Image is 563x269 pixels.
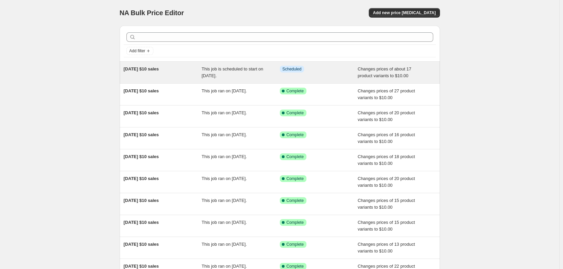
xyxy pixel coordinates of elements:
span: [DATE] $10 sales [124,110,159,115]
span: Complete [287,220,304,225]
span: This job ran on [DATE]. [202,198,247,203]
span: Changes prices of 16 product variants to $10.00 [358,132,415,144]
span: This job ran on [DATE]. [202,88,247,93]
span: This job ran on [DATE]. [202,220,247,225]
span: Changes prices of 18 product variants to $10.00 [358,154,415,166]
span: Complete [287,132,304,138]
span: Changes prices of 15 product variants to $10.00 [358,198,415,210]
span: Changes prices of 20 product variants to $10.00 [358,110,415,122]
span: This job ran on [DATE]. [202,132,247,137]
span: [DATE] $10 sales [124,88,159,93]
span: Changes prices of 27 product variants to $10.00 [358,88,415,100]
span: This job ran on [DATE]. [202,110,247,115]
span: Complete [287,88,304,94]
span: [DATE] $10 sales [124,242,159,247]
span: This job ran on [DATE]. [202,154,247,159]
span: Complete [287,264,304,269]
span: [DATE] $10 sales [124,220,159,225]
button: Add filter [126,47,153,55]
span: Scheduled [283,66,302,72]
span: [DATE] $10 sales [124,176,159,181]
span: Changes prices of 20 product variants to $10.00 [358,176,415,188]
span: Changes prices of 13 product variants to $10.00 [358,242,415,253]
span: Complete [287,198,304,203]
span: [DATE] $10 sales [124,264,159,269]
span: Add new price [MEDICAL_DATA] [373,10,436,16]
span: Complete [287,110,304,116]
span: [DATE] $10 sales [124,154,159,159]
span: Changes prices of about 17 product variants to $10.00 [358,66,411,78]
span: This job ran on [DATE]. [202,176,247,181]
span: [DATE] $10 sales [124,198,159,203]
span: [DATE] $10 sales [124,66,159,71]
span: Complete [287,176,304,181]
span: [DATE] $10 sales [124,132,159,137]
span: Complete [287,242,304,247]
span: NA Bulk Price Editor [120,9,184,17]
span: This job ran on [DATE]. [202,242,247,247]
span: This job ran on [DATE]. [202,264,247,269]
span: Add filter [129,48,145,54]
span: Changes prices of 15 product variants to $10.00 [358,220,415,232]
span: This job is scheduled to start on [DATE]. [202,66,263,78]
button: Add new price [MEDICAL_DATA] [369,8,440,18]
span: Complete [287,154,304,159]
